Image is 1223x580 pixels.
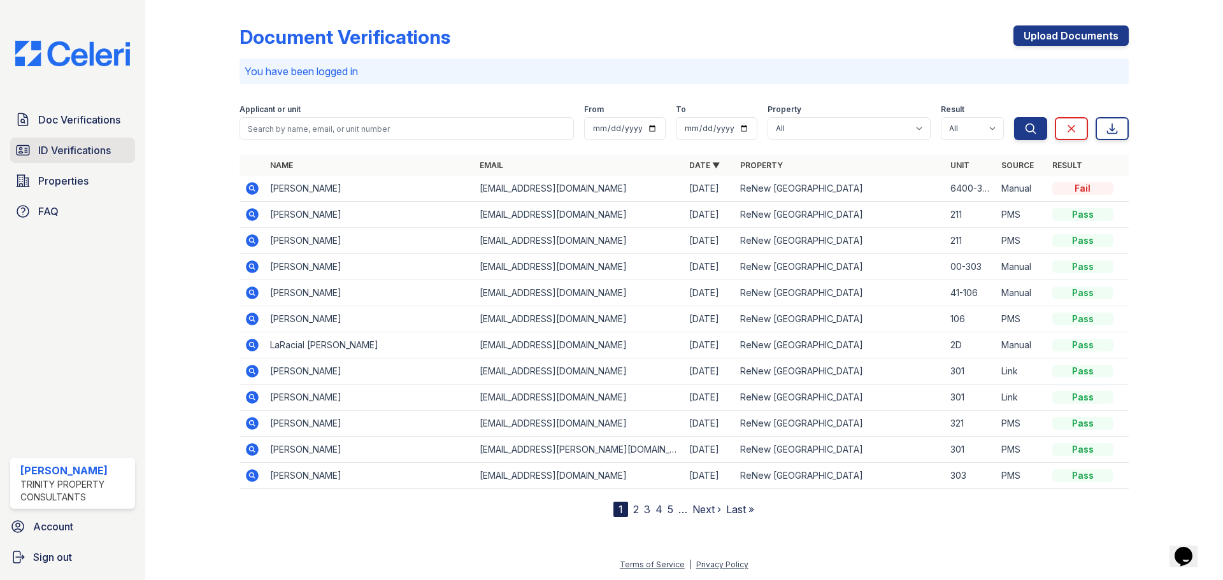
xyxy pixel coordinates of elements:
[996,358,1047,385] td: Link
[1052,469,1113,482] div: Pass
[1052,286,1113,299] div: Pass
[475,411,684,437] td: [EMAIL_ADDRESS][DOMAIN_NAME]
[735,228,945,254] td: ReNew [GEOGRAPHIC_DATA]
[240,104,301,115] label: Applicant or unit
[684,176,735,202] td: [DATE]
[945,228,996,254] td: 211
[475,332,684,358] td: [EMAIL_ADDRESS][DOMAIN_NAME]
[475,254,684,280] td: [EMAIL_ADDRESS][DOMAIN_NAME]
[245,64,1124,79] p: You have been logged in
[633,503,639,516] a: 2
[38,173,89,188] span: Properties
[240,117,574,140] input: Search by name, email, or unit number
[265,463,475,489] td: [PERSON_NAME]
[265,254,475,280] td: [PERSON_NAME]
[941,104,964,115] label: Result
[996,332,1047,358] td: Manual
[38,112,120,127] span: Doc Verifications
[1052,260,1113,273] div: Pass
[265,411,475,437] td: [PERSON_NAME]
[33,519,73,534] span: Account
[38,204,59,219] span: FAQ
[475,306,684,332] td: [EMAIL_ADDRESS][DOMAIN_NAME]
[655,503,662,516] a: 4
[735,411,945,437] td: ReNew [GEOGRAPHIC_DATA]
[265,358,475,385] td: [PERSON_NAME]
[38,143,111,158] span: ID Verifications
[1001,160,1034,170] a: Source
[996,202,1047,228] td: PMS
[996,228,1047,254] td: PMS
[20,463,130,478] div: [PERSON_NAME]
[1052,234,1113,247] div: Pass
[265,176,475,202] td: [PERSON_NAME]
[1052,160,1082,170] a: Result
[735,306,945,332] td: ReNew [GEOGRAPHIC_DATA]
[950,160,969,170] a: Unit
[584,104,604,115] label: From
[996,411,1047,437] td: PMS
[696,560,748,569] a: Privacy Policy
[945,332,996,358] td: 2D
[945,411,996,437] td: 321
[945,463,996,489] td: 303
[265,437,475,463] td: [PERSON_NAME]
[689,560,692,569] div: |
[475,385,684,411] td: [EMAIL_ADDRESS][DOMAIN_NAME]
[689,160,720,170] a: Date ▼
[475,280,684,306] td: [EMAIL_ADDRESS][DOMAIN_NAME]
[945,306,996,332] td: 106
[735,176,945,202] td: ReNew [GEOGRAPHIC_DATA]
[692,503,721,516] a: Next ›
[996,254,1047,280] td: Manual
[475,228,684,254] td: [EMAIL_ADDRESS][DOMAIN_NAME]
[735,385,945,411] td: ReNew [GEOGRAPHIC_DATA]
[945,358,996,385] td: 301
[735,202,945,228] td: ReNew [GEOGRAPHIC_DATA]
[684,202,735,228] td: [DATE]
[945,176,996,202] td: 6400-303
[945,280,996,306] td: 41-106
[726,503,754,516] a: Last »
[265,280,475,306] td: [PERSON_NAME]
[644,503,650,516] a: 3
[475,176,684,202] td: [EMAIL_ADDRESS][DOMAIN_NAME]
[684,306,735,332] td: [DATE]
[265,228,475,254] td: [PERSON_NAME]
[20,478,130,504] div: Trinity Property Consultants
[620,560,685,569] a: Terms of Service
[735,254,945,280] td: ReNew [GEOGRAPHIC_DATA]
[684,254,735,280] td: [DATE]
[996,385,1047,411] td: Link
[475,463,684,489] td: [EMAIL_ADDRESS][DOMAIN_NAME]
[265,306,475,332] td: [PERSON_NAME]
[1169,529,1210,567] iframe: chat widget
[735,358,945,385] td: ReNew [GEOGRAPHIC_DATA]
[1052,391,1113,404] div: Pass
[10,199,135,224] a: FAQ
[475,437,684,463] td: [EMAIL_ADDRESS][PERSON_NAME][DOMAIN_NAME]
[33,549,72,565] span: Sign out
[10,138,135,163] a: ID Verifications
[684,228,735,254] td: [DATE]
[996,437,1047,463] td: PMS
[10,107,135,132] a: Doc Verifications
[1052,182,1113,195] div: Fail
[735,437,945,463] td: ReNew [GEOGRAPHIC_DATA]
[668,503,673,516] a: 5
[5,544,140,570] button: Sign out
[265,385,475,411] td: [PERSON_NAME]
[945,254,996,280] td: 00-303
[735,332,945,358] td: ReNew [GEOGRAPHIC_DATA]
[735,463,945,489] td: ReNew [GEOGRAPHIC_DATA]
[1052,417,1113,430] div: Pass
[996,463,1047,489] td: PMS
[735,280,945,306] td: ReNew [GEOGRAPHIC_DATA]
[684,437,735,463] td: [DATE]
[740,160,783,170] a: Property
[10,168,135,194] a: Properties
[684,463,735,489] td: [DATE]
[996,306,1047,332] td: PMS
[475,202,684,228] td: [EMAIL_ADDRESS][DOMAIN_NAME]
[613,502,628,517] div: 1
